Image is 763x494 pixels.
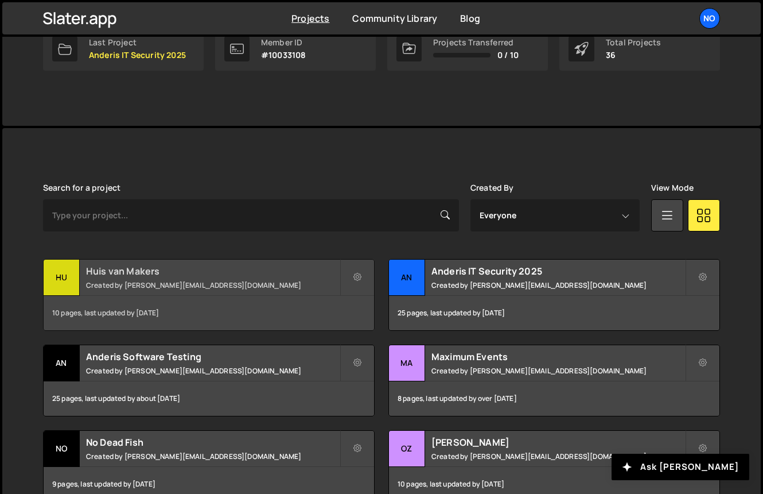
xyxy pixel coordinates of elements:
h2: Anderis IT Security 2025 [431,265,685,277]
h2: Anderis Software Testing [86,350,340,363]
div: An [44,345,80,381]
input: Type your project... [43,199,459,231]
h2: Maximum Events [431,350,685,363]
div: 25 pages, last updated by about [DATE] [44,381,374,416]
span: 0 / 10 [497,51,519,60]
div: OZ [389,431,425,467]
a: An Anderis Software Testing Created by [PERSON_NAME][EMAIL_ADDRESS][DOMAIN_NAME] 25 pages, last u... [43,345,375,416]
label: View Mode [651,183,694,192]
p: 36 [606,51,661,60]
div: 25 pages, last updated by [DATE] [389,296,719,330]
div: Ma [389,345,425,381]
div: Projects Transferred [433,38,519,47]
a: Community Library [352,12,437,25]
a: Ma Maximum Events Created by [PERSON_NAME][EMAIL_ADDRESS][DOMAIN_NAME] 8 pages, last updated by o... [388,345,720,416]
small: Created by [PERSON_NAME][EMAIL_ADDRESS][DOMAIN_NAME] [86,366,340,376]
div: Hu [44,260,80,296]
div: 10 pages, last updated by [DATE] [44,296,374,330]
div: No [44,431,80,467]
p: #10033108 [261,51,306,60]
p: Anderis IT Security 2025 [89,51,186,60]
a: Last Project Anderis IT Security 2025 [43,27,204,71]
div: Member ID [261,38,306,47]
small: Created by [PERSON_NAME][EMAIL_ADDRESS][DOMAIN_NAME] [86,451,340,461]
h2: [PERSON_NAME] [431,436,685,449]
div: Total Projects [606,38,661,47]
label: Search for a project [43,183,120,192]
a: Projects [291,12,329,25]
label: Created By [470,183,514,192]
small: Created by [PERSON_NAME][EMAIL_ADDRESS][DOMAIN_NAME] [431,451,685,461]
a: An Anderis IT Security 2025 Created by [PERSON_NAME][EMAIL_ADDRESS][DOMAIN_NAME] 25 pages, last u... [388,259,720,331]
a: Hu Huis van Makers Created by [PERSON_NAME][EMAIL_ADDRESS][DOMAIN_NAME] 10 pages, last updated by... [43,259,375,331]
a: No [699,8,720,29]
div: Last Project [89,38,186,47]
button: Ask [PERSON_NAME] [612,454,749,480]
a: Blog [460,12,480,25]
small: Created by [PERSON_NAME][EMAIL_ADDRESS][DOMAIN_NAME] [431,280,685,290]
h2: Huis van Makers [86,265,340,277]
div: 8 pages, last updated by over [DATE] [389,381,719,416]
h2: No Dead Fish [86,436,340,449]
small: Created by [PERSON_NAME][EMAIL_ADDRESS][DOMAIN_NAME] [431,366,685,376]
small: Created by [PERSON_NAME][EMAIL_ADDRESS][DOMAIN_NAME] [86,280,340,290]
div: An [389,260,425,296]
